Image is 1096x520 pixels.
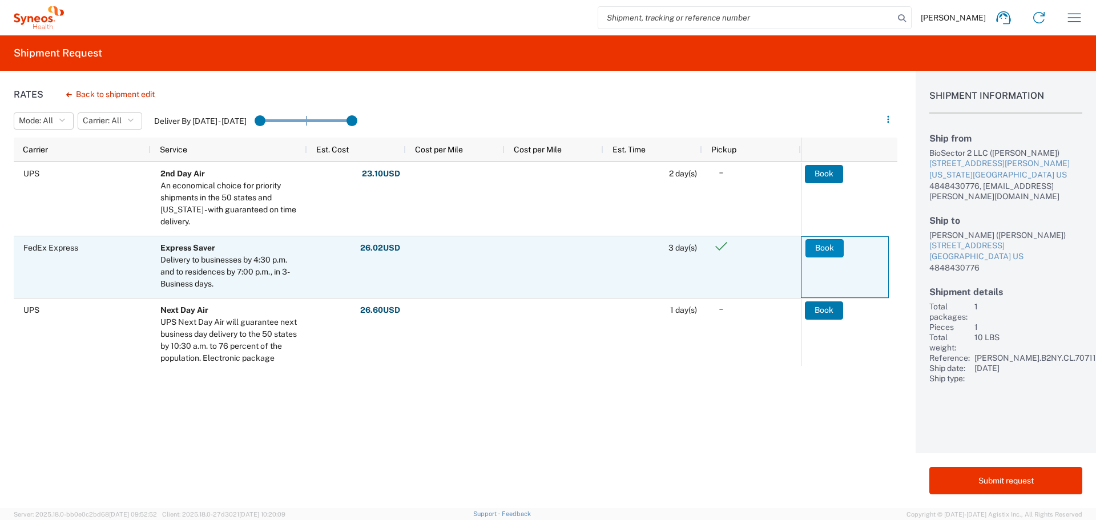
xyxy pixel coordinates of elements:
span: Mode: All [19,115,53,126]
span: Cost per Mile [514,145,562,154]
div: UPS Next Day Air will guarantee next business day delivery to the 50 states by 10:30 a.m. to 76 p... [160,316,302,376]
a: Support [473,510,502,517]
h2: Ship to [929,215,1082,226]
span: 2 day(s) [669,169,697,178]
span: [DATE] 10:20:09 [239,511,285,518]
label: Deliver By [DATE] - [DATE] [154,116,247,126]
span: [DATE] 09:52:52 [109,511,157,518]
a: Feedback [502,510,531,517]
div: Total weight: [929,332,970,353]
span: Est. Time [613,145,646,154]
div: Pieces [929,322,970,332]
span: [PERSON_NAME] [921,13,986,23]
div: BioSector 2 LLC ([PERSON_NAME]) [929,148,1082,158]
b: Express Saver [160,243,215,252]
div: [STREET_ADDRESS][PERSON_NAME] [929,158,1082,170]
button: Carrier: All [78,112,142,130]
a: [STREET_ADDRESS][PERSON_NAME][US_STATE][GEOGRAPHIC_DATA] US [929,158,1082,180]
div: Total packages: [929,301,970,322]
span: Est. Cost [316,145,349,154]
div: [STREET_ADDRESS] [929,240,1082,252]
strong: 23.10 USD [362,168,400,179]
h2: Ship from [929,133,1082,144]
span: UPS [23,305,39,315]
div: [US_STATE][GEOGRAPHIC_DATA] US [929,170,1082,181]
h2: Shipment Request [14,46,102,60]
span: 1 day(s) [670,305,697,315]
span: 3 day(s) [668,243,697,252]
div: An economical choice for priority shipments in the 50 states and Puerto Rico - with guaranteed on... [160,180,302,228]
h1: Shipment Information [929,90,1082,114]
button: Book [805,239,844,257]
button: Book [805,301,843,320]
span: Carrier [23,145,48,154]
button: Submit request [929,467,1082,494]
span: Service [160,145,187,154]
span: Server: 2025.18.0-bb0e0c2bd68 [14,511,157,518]
button: 23.10USD [361,165,401,183]
span: Pickup [711,145,736,154]
span: Copyright © [DATE]-[DATE] Agistix Inc., All Rights Reserved [906,509,1082,519]
div: Reference: [929,353,970,363]
button: Mode: All [14,112,74,130]
span: FedEx Express [23,243,78,252]
b: 2nd Day Air [160,169,205,178]
a: [STREET_ADDRESS][GEOGRAPHIC_DATA] US [929,240,1082,263]
div: Ship type: [929,373,970,384]
span: Carrier: All [83,115,122,126]
div: Delivery to businesses by 4:30 p.m. and to residences by 7:00 p.m., in 3-Business days. [160,254,302,290]
button: 26.02USD [360,239,401,257]
b: Next Day Air [160,305,208,315]
button: Book [805,165,843,183]
h2: Shipment details [929,287,1082,297]
button: 26.60USD [360,301,401,320]
span: Client: 2025.18.0-27d3021 [162,511,285,518]
span: UPS [23,169,39,178]
h1: Rates [14,89,43,100]
button: Back to shipment edit [57,84,164,104]
strong: 26.02 USD [360,243,400,253]
div: [PERSON_NAME] ([PERSON_NAME]) [929,230,1082,240]
div: 4848430776, [EMAIL_ADDRESS][PERSON_NAME][DOMAIN_NAME] [929,181,1082,201]
div: 4848430776 [929,263,1082,273]
strong: 26.60 USD [360,305,400,316]
div: [GEOGRAPHIC_DATA] US [929,251,1082,263]
span: Cost per Mile [415,145,463,154]
input: Shipment, tracking or reference number [598,7,894,29]
div: Ship date: [929,363,970,373]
